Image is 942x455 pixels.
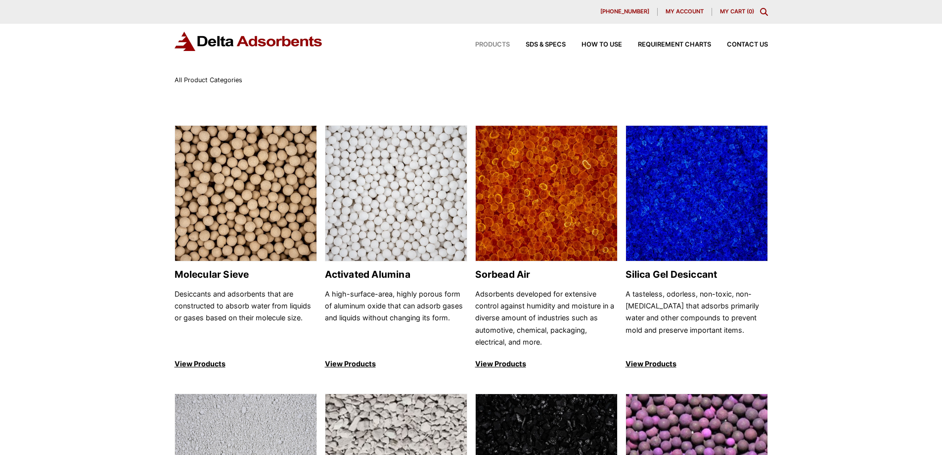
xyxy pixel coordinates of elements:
[175,358,317,370] p: View Products
[475,269,618,280] h2: Sorbead Air
[582,42,622,48] span: How to Use
[325,125,467,370] a: Activated Alumina Activated Alumina A high-surface-area, highly porous form of aluminum oxide tha...
[526,42,566,48] span: SDS & SPECS
[600,9,649,14] span: [PHONE_NUMBER]
[325,269,467,280] h2: Activated Alumina
[666,9,704,14] span: My account
[459,42,510,48] a: Products
[711,42,768,48] a: Contact Us
[626,125,768,370] a: Silica Gel Desiccant Silica Gel Desiccant A tasteless, odorless, non-toxic, non-[MEDICAL_DATA] th...
[749,8,752,15] span: 0
[626,358,768,370] p: View Products
[475,42,510,48] span: Products
[175,32,323,51] img: Delta Adsorbents
[592,8,658,16] a: [PHONE_NUMBER]
[175,288,317,349] p: Desiccants and adsorbents that are constructed to absorb water from liquids or gases based on the...
[475,288,618,349] p: Adsorbents developed for extensive control against humidity and moisture in a diverse amount of i...
[476,126,617,262] img: Sorbead Air
[626,269,768,280] h2: Silica Gel Desiccant
[760,8,768,16] div: Toggle Modal Content
[638,42,711,48] span: Requirement Charts
[727,42,768,48] span: Contact Us
[720,8,754,15] a: My Cart (0)
[658,8,712,16] a: My account
[325,288,467,349] p: A high-surface-area, highly porous form of aluminum oxide that can adsorb gases and liquids witho...
[510,42,566,48] a: SDS & SPECS
[325,126,467,262] img: Activated Alumina
[475,125,618,370] a: Sorbead Air Sorbead Air Adsorbents developed for extensive control against humidity and moisture ...
[175,76,242,84] span: All Product Categories
[175,269,317,280] h2: Molecular Sieve
[175,125,317,370] a: Molecular Sieve Molecular Sieve Desiccants and adsorbents that are constructed to absorb water fr...
[475,358,618,370] p: View Products
[626,288,768,349] p: A tasteless, odorless, non-toxic, non-[MEDICAL_DATA] that adsorbs primarily water and other compo...
[325,358,467,370] p: View Products
[566,42,622,48] a: How to Use
[175,126,316,262] img: Molecular Sieve
[622,42,711,48] a: Requirement Charts
[626,126,767,262] img: Silica Gel Desiccant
